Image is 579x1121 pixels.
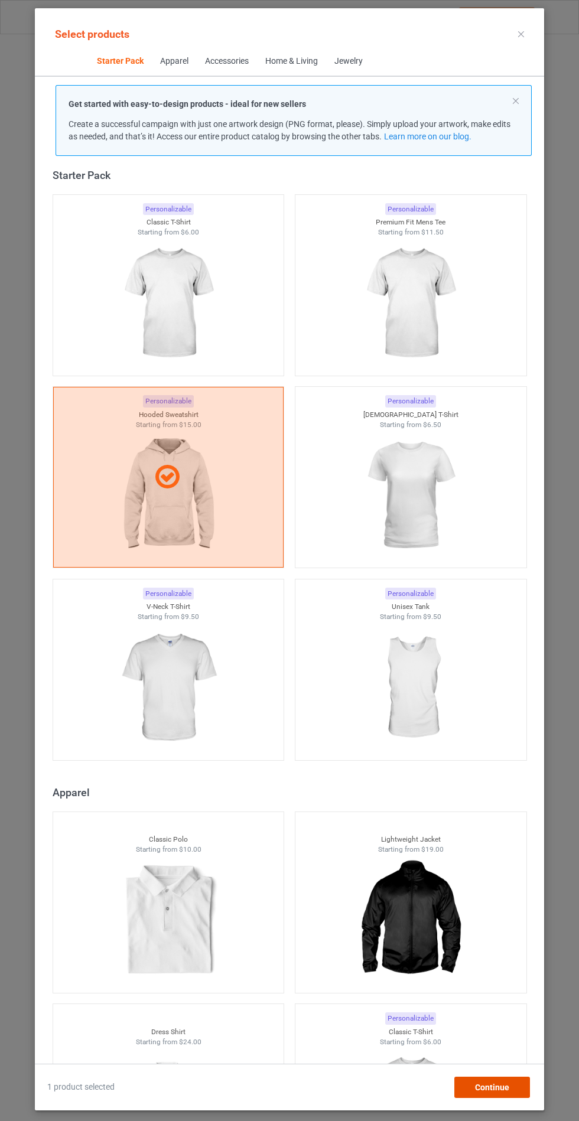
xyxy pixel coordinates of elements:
div: Personalizable [385,1012,436,1025]
img: regular.jpg [357,855,463,987]
div: Classic T-Shirt [53,217,284,227]
div: Personalizable [143,203,194,216]
img: regular.jpg [357,622,463,754]
span: $6.50 [423,421,441,429]
div: Starter Pack [53,168,532,182]
div: Continue [454,1077,530,1098]
div: Classic T-Shirt [295,1027,526,1037]
span: $9.50 [423,612,441,621]
div: Starting from [295,845,526,855]
img: regular.jpg [357,237,463,370]
span: $6.00 [423,1038,441,1046]
img: regular.jpg [115,855,221,987]
span: $6.00 [181,228,199,236]
div: Jewelry [334,56,362,67]
span: Select products [55,28,129,40]
div: Personalizable [385,203,436,216]
div: Starting from [53,227,284,237]
span: Create a successful campaign with just one artwork design (PNG format, please). Simply upload you... [69,119,510,141]
div: Classic Polo [53,835,284,845]
span: $9.50 [181,612,199,621]
strong: Get started with easy-to-design products - ideal for new sellers [69,99,306,109]
div: Starting from [295,1037,526,1047]
img: regular.jpg [115,622,221,754]
div: Accessories [204,56,248,67]
div: Starting from [53,612,284,622]
div: Unisex Tank [295,602,526,612]
span: $19.00 [421,845,444,853]
div: [DEMOGRAPHIC_DATA] T-Shirt [295,410,526,420]
div: Personalizable [143,588,194,600]
div: Starting from [295,420,526,430]
div: Starting from [53,845,284,855]
div: V-Neck T-Shirt [53,602,284,612]
span: $24.00 [178,1038,201,1046]
div: Personalizable [385,588,436,600]
div: Starting from [295,612,526,622]
div: Apparel [53,786,532,799]
div: Starting from [53,1037,284,1047]
div: Apparel [160,56,188,67]
img: regular.jpg [357,429,463,562]
img: regular.jpg [115,237,221,370]
span: $11.50 [421,228,444,236]
span: 1 product selected [47,1081,115,1093]
div: Personalizable [385,395,436,408]
a: Learn more on our blog. [383,132,471,141]
span: Continue [475,1083,509,1092]
div: Lightweight Jacket [295,835,526,845]
div: Dress Shirt [53,1027,284,1037]
div: Home & Living [265,56,317,67]
span: $10.00 [178,845,201,853]
span: Starter Pack [88,47,151,76]
div: Premium Fit Mens Tee [295,217,526,227]
div: Starting from [295,227,526,237]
